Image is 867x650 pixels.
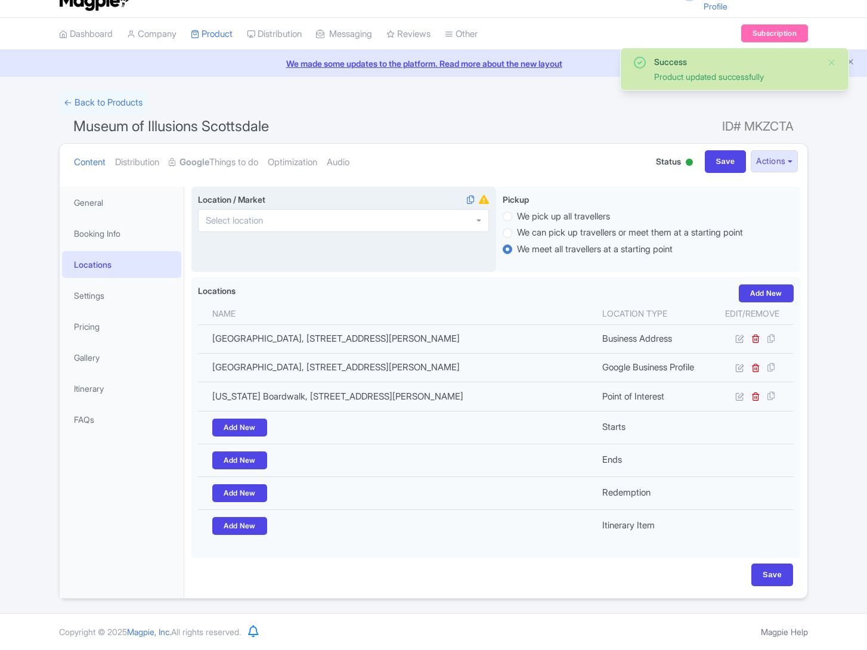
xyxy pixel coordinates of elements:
a: Reviews [386,18,431,51]
a: Locations [62,251,181,278]
div: Product updated successfully [654,70,818,83]
a: Company [127,18,177,51]
a: Add New [212,484,267,502]
label: We can pick up travellers or meet them at a starting point [517,226,743,240]
span: Pickup [503,194,529,205]
a: Distribution [115,144,159,181]
a: Subscription [741,24,808,42]
a: Content [74,144,106,181]
div: Copyright © 2025 All rights reserved. [52,626,248,638]
td: Starts [595,411,711,444]
a: Audio [327,144,349,181]
th: Location type [595,302,711,325]
a: Add New [739,284,794,302]
td: [GEOGRAPHIC_DATA], [STREET_ADDRESS][PERSON_NAME] [198,324,595,353]
a: Pricing [62,313,181,340]
a: Messaging [316,18,372,51]
span: Museum of Illusions Scottsdale [73,117,269,135]
label: Locations [198,284,236,297]
a: Add New [212,451,267,469]
a: Settings [62,282,181,309]
span: ID# MKZCTA [722,114,794,138]
label: We meet all travellers at a starting point [517,243,673,256]
button: Close [827,55,837,70]
a: General [62,189,181,216]
div: Active [683,154,695,172]
a: We made some updates to the platform. Read more about the new layout [7,57,860,70]
span: Status [656,155,681,168]
a: Gallery [62,344,181,371]
span: Magpie, Inc. [127,627,171,637]
button: Actions [751,150,798,172]
a: FAQs [62,406,181,433]
a: GoogleThings to do [169,144,258,181]
a: Product [191,18,233,51]
a: Add New [212,419,267,437]
strong: Google [179,156,209,169]
td: Ends [595,444,711,476]
a: Booking Info [62,220,181,247]
td: [GEOGRAPHIC_DATA], [STREET_ADDRESS][PERSON_NAME] [198,353,595,382]
td: Itinerary Item [595,509,711,542]
td: Google Business Profile [595,353,711,382]
td: Redemption [595,476,711,509]
td: Point of Interest [595,382,711,411]
span: Location / Market [198,194,265,205]
div: Success [654,55,818,68]
a: Add New [212,517,267,535]
a: Dashboard [59,18,113,51]
td: [US_STATE] Boardwalk, [STREET_ADDRESS][PERSON_NAME] [198,382,595,411]
a: Magpie Help [761,627,808,637]
a: Itinerary [62,375,181,402]
a: Distribution [247,18,302,51]
input: Save [751,564,793,586]
th: Edit/Remove [711,302,794,325]
td: Business Address [595,324,711,353]
a: Profile [704,1,727,11]
th: Name [198,302,595,325]
a: Other [445,18,478,51]
input: Select location [206,215,270,226]
button: Close announcement [846,56,855,70]
input: Save [705,150,747,173]
label: We pick up all travellers [517,210,610,224]
a: ← Back to Products [59,91,147,114]
a: Optimization [268,144,317,181]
